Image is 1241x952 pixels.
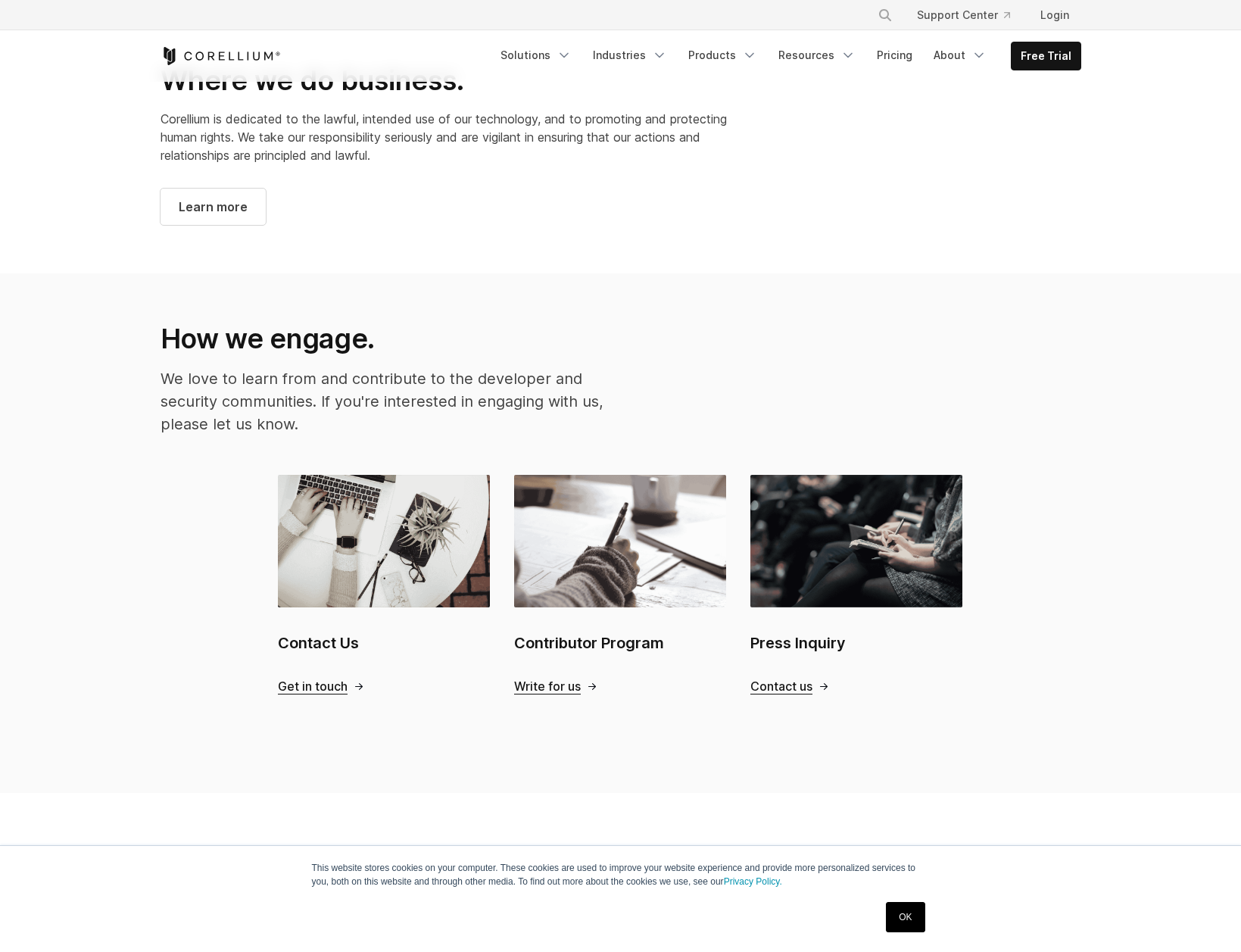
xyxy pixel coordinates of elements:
[859,2,1081,29] div: Navigation Menu
[179,198,248,216] span: Learn more
[750,679,812,694] span: Contact us
[1028,2,1081,29] a: Login
[491,42,581,69] a: Solutions
[161,111,727,163] span: Corellium is dedicated to the lawful, intended use of our technology, and to promoting and protec...
[750,475,962,694] a: Press Inquiry Press Inquiry Contact us
[278,632,490,654] h2: Contact Us
[514,632,726,654] h2: Contributor Program
[584,42,676,69] a: Industries
[161,189,266,225] a: Learn more
[161,367,606,435] p: We love to learn from and contribute to the developer and security communities. If you're interes...
[925,42,996,69] a: About
[278,475,490,694] a: Contact Us Contact Us Get in touch
[886,902,925,932] a: OK
[514,679,581,694] span: Write for us
[278,475,490,607] img: Contact Us
[679,42,766,69] a: Products
[724,876,782,887] a: Privacy Policy.
[491,42,1081,70] div: Navigation Menu
[312,861,930,888] p: This website stores cookies on your computer. These cookies are used to improve your website expe...
[161,47,281,65] a: Corellium Home
[868,42,921,69] a: Pricing
[1012,42,1080,70] a: Free Trial
[769,42,865,69] a: Resources
[750,475,962,607] img: Press Inquiry
[905,2,1022,29] a: Support Center
[514,475,726,694] a: Contributor Program Contributor Program Write for us
[278,679,348,694] span: Get in touch
[514,475,726,607] img: Contributor Program
[161,322,606,355] h2: How we engage.
[872,2,899,29] button: Search
[750,632,962,654] h2: Press Inquiry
